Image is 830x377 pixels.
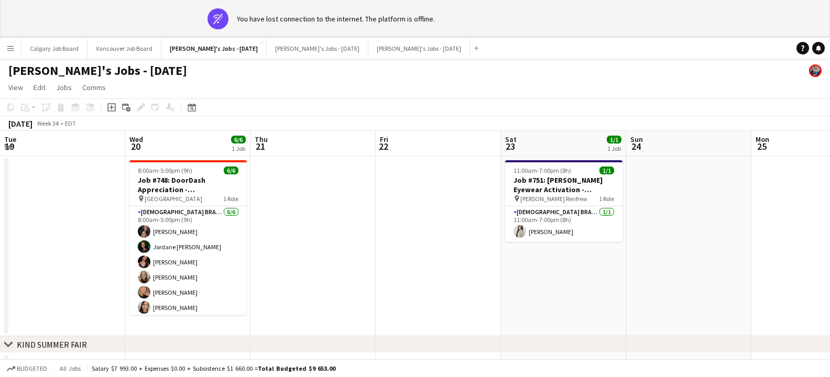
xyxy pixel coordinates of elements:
[231,136,246,143] span: 6/6
[8,63,187,79] h1: [PERSON_NAME]'s Jobs - [DATE]
[5,363,49,374] button: Budgeted
[34,83,46,92] span: Edit
[161,38,267,59] button: [PERSON_NAME]'s Jobs - [DATE]
[78,81,110,94] a: Comms
[138,167,192,174] span: 8:00am-5:00pm (9h)
[258,364,335,372] span: Total Budgeted $9 653.00
[58,364,83,372] span: All jobs
[514,167,571,174] span: 11:00am-7:00pm (8h)
[82,83,106,92] span: Comms
[380,135,388,144] span: Fri
[378,140,388,152] span: 22
[520,195,587,203] span: [PERSON_NAME] Renfrew
[21,38,88,59] button: Calgary Job Board
[505,135,517,144] span: Sat
[4,81,27,94] a: View
[754,140,769,152] span: 25
[88,38,161,59] button: Vancouver Job Board
[65,119,76,127] div: EDT
[4,135,16,144] span: Tue
[145,195,202,203] span: [GEOGRAPHIC_DATA]
[237,14,435,24] div: You have lost connection to the internet. The platform is offline.
[92,364,335,372] div: Salary $7 993.00 + Expenses $0.00 + Subsistence $1 660.00 =
[255,135,268,144] span: Thu
[630,135,643,144] span: Sun
[599,195,614,203] span: 1 Role
[599,167,614,174] span: 1/1
[56,83,72,92] span: Jobs
[129,206,247,318] app-card-role: [DEMOGRAPHIC_DATA] Brand Ambassadors6/68:00am-5:00pm (9h)[PERSON_NAME]Jordane [PERSON_NAME][PERSO...
[253,140,268,152] span: 21
[232,145,245,152] div: 1 Job
[129,160,247,315] app-job-card: 8:00am-5:00pm (9h)6/6Job #748: DoorDash Appreciation - [GEOGRAPHIC_DATA] [GEOGRAPHIC_DATA]1 Role[...
[128,140,143,152] span: 20
[505,206,622,242] app-card-role: [DEMOGRAPHIC_DATA] Brand Ambassador1/111:00am-7:00pm (8h)[PERSON_NAME]
[607,145,621,152] div: 1 Job
[29,81,50,94] a: Edit
[17,365,47,372] span: Budgeted
[129,175,247,194] h3: Job #748: DoorDash Appreciation - [GEOGRAPHIC_DATA]
[223,195,238,203] span: 1 Role
[756,135,769,144] span: Mon
[8,83,23,92] span: View
[505,175,622,194] h3: Job #751: [PERSON_NAME] Eyewear Activation - [GEOGRAPHIC_DATA]
[504,140,517,152] span: 23
[35,119,61,127] span: Week 34
[17,339,87,350] div: KIND SUMMER FAIR
[505,160,622,242] app-job-card: 11:00am-7:00pm (8h)1/1Job #751: [PERSON_NAME] Eyewear Activation - [GEOGRAPHIC_DATA] [PERSON_NAME...
[129,135,143,144] span: Wed
[629,140,643,152] span: 24
[52,81,76,94] a: Jobs
[368,38,470,59] button: [PERSON_NAME]'s Jobs - [DATE]
[607,136,621,143] span: 1/1
[3,140,16,152] span: 19
[8,118,32,129] div: [DATE]
[224,167,238,174] span: 6/6
[809,64,822,77] app-user-avatar: Kirsten Visima Pearson
[267,38,368,59] button: [PERSON_NAME]'s Jobs - [DATE]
